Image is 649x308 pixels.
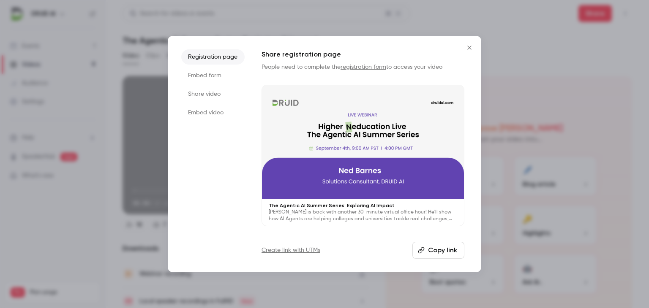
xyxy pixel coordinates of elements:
li: Embed form [181,68,245,83]
a: Create link with UTMs [262,246,320,254]
a: The Agentic AI Summer Series: Exploring AI Impact[PERSON_NAME] is back with another 30-minute vir... [262,85,464,226]
button: Close [461,39,478,56]
p: The Agentic AI Summer Series: Exploring AI Impact [269,202,457,209]
button: Copy link [412,242,464,259]
a: registration form [341,64,386,70]
li: Registration page [181,49,245,65]
p: People need to complete the to access your video [262,63,464,71]
li: Share video [181,86,245,102]
p: [PERSON_NAME] is back with another 30-minute virtual office hour! He'll show how AI Agents are he... [269,209,457,222]
h1: Share registration page [262,49,464,59]
li: Embed video [181,105,245,120]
